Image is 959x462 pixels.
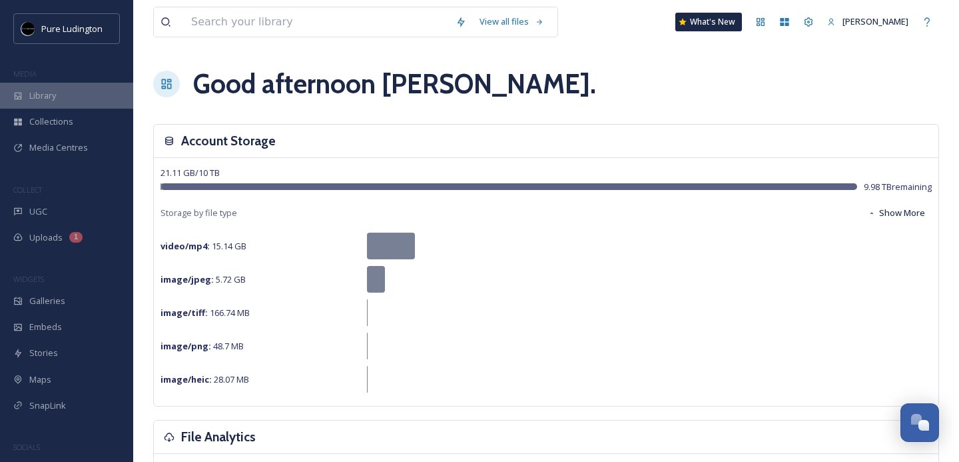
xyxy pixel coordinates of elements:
[160,307,208,319] strong: image/tiff :
[160,307,250,319] span: 166.74 MB
[181,131,276,151] h3: Account Storage
[184,7,449,37] input: Search your library
[160,240,246,252] span: 15.14 GB
[29,89,56,102] span: Library
[820,9,915,35] a: [PERSON_NAME]
[13,274,44,284] span: WIDGETS
[21,22,35,35] img: pureludingtonF-2.png
[29,231,63,244] span: Uploads
[13,69,37,79] span: MEDIA
[473,9,551,35] a: View all files
[13,185,42,195] span: COLLECT
[160,340,244,352] span: 48.7 MB
[29,321,62,333] span: Embeds
[160,240,210,252] strong: video/mp4 :
[864,181,932,193] span: 9.98 TB remaining
[29,205,47,218] span: UGC
[160,207,237,219] span: Storage by file type
[69,232,83,243] div: 1
[900,403,939,442] button: Open Chat
[41,23,103,35] span: Pure Ludington
[160,373,212,385] strong: image/heic :
[29,373,51,386] span: Maps
[861,200,932,226] button: Show More
[842,15,908,27] span: [PERSON_NAME]
[29,347,58,359] span: Stories
[193,64,596,104] h1: Good afternoon [PERSON_NAME] .
[160,273,214,285] strong: image/jpeg :
[160,373,249,385] span: 28.07 MB
[160,273,246,285] span: 5.72 GB
[29,115,73,128] span: Collections
[181,427,256,447] h3: File Analytics
[160,167,220,179] span: 21.11 GB / 10 TB
[675,13,742,31] a: What's New
[29,141,88,154] span: Media Centres
[160,340,211,352] strong: image/png :
[29,295,65,307] span: Galleries
[29,399,66,412] span: SnapLink
[13,442,40,452] span: SOCIALS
